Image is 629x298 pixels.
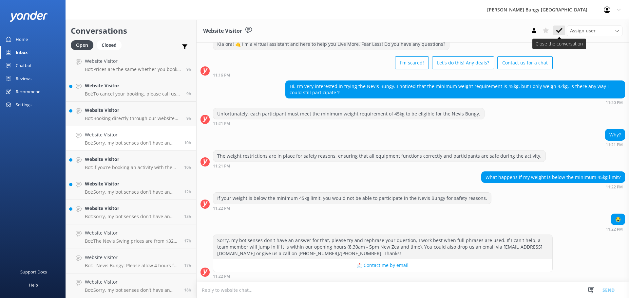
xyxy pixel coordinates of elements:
[29,278,38,291] div: Help
[10,11,48,22] img: yonder-white-logo.png
[85,263,179,269] p: Bot: - Nevis Bungy: Please allow 4 hours for the entire experience, including return travel and a...
[97,41,125,48] a: Closed
[184,287,191,293] span: 02:55pm 19-Aug-2025 (UTC +12:00) Pacific/Auckland
[16,85,41,98] div: Recommend
[184,140,191,146] span: 11:22pm 19-Aug-2025 (UTC +12:00) Pacific/Auckland
[184,263,191,268] span: 04:01pm 19-Aug-2025 (UTC +12:00) Pacific/Auckland
[85,254,179,261] h4: Website Visitor
[85,205,179,212] h4: Website Visitor
[85,107,181,114] h4: Website Visitor
[186,91,191,96] span: 11:51pm 19-Aug-2025 (UTC +12:00) Pacific/Auckland
[213,164,546,168] div: 11:21pm 19-Aug-2025 (UTC +12:00) Pacific/Auckland
[482,172,625,183] div: What happens if my weight is below the minimum 45kg limit?
[66,53,196,77] a: Website VisitorBot:Prices are the same whether you book online or at the physical office. For spe...
[66,273,196,298] a: Website VisitorBot:Sorry, my bot senses don't have an answer for that, please try and rephrase yo...
[85,156,179,163] h4: Website Visitor
[71,40,93,50] div: Open
[85,115,181,121] p: Bot: Booking directly through our website always offers the best prices. Our combos are the best ...
[213,206,491,210] div: 11:22pm 19-Aug-2025 (UTC +12:00) Pacific/Auckland
[184,214,191,219] span: 07:45pm 19-Aug-2025 (UTC +12:00) Pacific/Auckland
[606,227,623,231] strong: 11:22 PM
[606,143,623,147] strong: 11:21 PM
[213,121,485,126] div: 11:21pm 19-Aug-2025 (UTC +12:00) Pacific/Auckland
[213,259,552,272] button: 📩 Contact me by email
[85,131,179,138] h4: Website Visitor
[184,238,191,244] span: 04:05pm 19-Aug-2025 (UTC +12:00) Pacific/Auckland
[395,56,429,69] button: I'm scared!
[203,27,242,35] h3: Website Visitor
[213,73,230,77] strong: 11:16 PM
[606,227,625,231] div: 11:22pm 19-Aug-2025 (UTC +12:00) Pacific/Auckland
[213,108,484,119] div: Unfortunately, each participant must meet the minimum weight requirement of 45kg to be eligible f...
[85,140,179,146] p: Bot: Sorry, my bot senses don't have an answer for that, please try and rephrase your question, I...
[66,102,196,126] a: Website VisitorBot:Booking directly through our website always offers the best prices. Our combos...
[85,214,179,219] p: Bot: Sorry, my bot senses don't have an answer for that, please try and rephrase your question, I...
[85,66,181,72] p: Bot: Prices are the same whether you book online or at the physical office. For specific activity...
[570,27,596,34] span: Assign user
[66,224,196,249] a: Website VisitorBot:The Nevis Swing prices are from $325 per adult (15+yrs), $285 per child (13-14...
[605,142,625,147] div: 11:21pm 19-Aug-2025 (UTC +12:00) Pacific/Auckland
[186,66,191,72] span: 12:10am 20-Aug-2025 (UTC +12:00) Pacific/Auckland
[213,122,230,126] strong: 11:21 PM
[605,129,625,140] div: Why?
[611,214,625,225] div: 😭
[567,26,622,36] div: Assign User
[71,25,191,37] h2: Conversations
[606,101,623,105] strong: 11:20 PM
[213,235,552,259] div: Sorry, my bot senses don't have an answer for that, please try and rephrase your question, I work...
[85,91,181,97] p: Bot: To cancel your booking, please call us at [PHONE_NUMBER] or [PHONE_NUMBER], or email us at [...
[432,56,494,69] button: Let's do this! Any deals?
[97,40,122,50] div: Closed
[85,165,179,170] p: Bot: If you’re booking an activity with the Free Bungy Bus, the times shown on the website are bu...
[85,229,179,237] h4: Website Visitor
[85,287,179,293] p: Bot: Sorry, my bot senses don't have an answer for that, please try and rephrase your question, I...
[85,82,181,89] h4: Website Visitor
[85,238,179,244] p: Bot: The Nevis Swing prices are from $325 per adult (15+yrs), $285 per child (13-14yrs), and $305...
[213,274,553,278] div: 11:22pm 19-Aug-2025 (UTC +12:00) Pacific/Auckland
[16,98,31,111] div: Settings
[184,189,191,195] span: 09:10pm 19-Aug-2025 (UTC +12:00) Pacific/Auckland
[285,100,625,105] div: 11:20pm 19-Aug-2025 (UTC +12:00) Pacific/Auckland
[213,73,553,77] div: 11:16pm 19-Aug-2025 (UTC +12:00) Pacific/Auckland
[481,184,625,189] div: 11:22pm 19-Aug-2025 (UTC +12:00) Pacific/Auckland
[213,274,230,278] strong: 11:22 PM
[213,206,230,210] strong: 11:22 PM
[497,56,553,69] button: Contact us for a chat
[16,33,28,46] div: Home
[184,165,191,170] span: 10:41pm 19-Aug-2025 (UTC +12:00) Pacific/Auckland
[66,151,196,175] a: Website VisitorBot:If you’re booking an activity with the Free Bungy Bus, the times shown on the ...
[606,185,623,189] strong: 11:22 PM
[66,126,196,151] a: Website VisitorBot:Sorry, my bot senses don't have an answer for that, please try and rephrase yo...
[85,180,179,187] h4: Website Visitor
[85,189,179,195] p: Bot: Sorry, my bot senses don't have an answer for that, please try and rephrase your question, I...
[85,58,181,65] h4: Website Visitor
[286,81,625,98] div: Hi, I’m very interested in trying the Nevis Bungy. I noticed that the minimum weight requirement ...
[71,41,97,48] a: Open
[186,115,191,121] span: 11:41pm 19-Aug-2025 (UTC +12:00) Pacific/Auckland
[213,150,545,162] div: The weight restrictions are in place for safety reasons, ensuring that all equipment functions co...
[20,265,47,278] div: Support Docs
[16,46,28,59] div: Inbox
[66,175,196,200] a: Website VisitorBot:Sorry, my bot senses don't have an answer for that, please try and rephrase yo...
[16,72,31,85] div: Reviews
[85,278,179,286] h4: Website Visitor
[16,59,32,72] div: Chatbot
[66,77,196,102] a: Website VisitorBot:To cancel your booking, please call us at [PHONE_NUMBER] or [PHONE_NUMBER], or...
[213,193,491,204] div: If your weight is below the minimum 45kg limit, you would not be able to participate in the Nevis...
[66,249,196,273] a: Website VisitorBot:- Nevis Bungy: Please allow 4 hours for the entire experience, including retur...
[213,39,449,50] div: Kia ora! 🤙 I'm a virtual assistant and here to help you Live More, Fear Less! Do you have any que...
[213,164,230,168] strong: 11:21 PM
[66,200,196,224] a: Website VisitorBot:Sorry, my bot senses don't have an answer for that, please try and rephrase yo...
